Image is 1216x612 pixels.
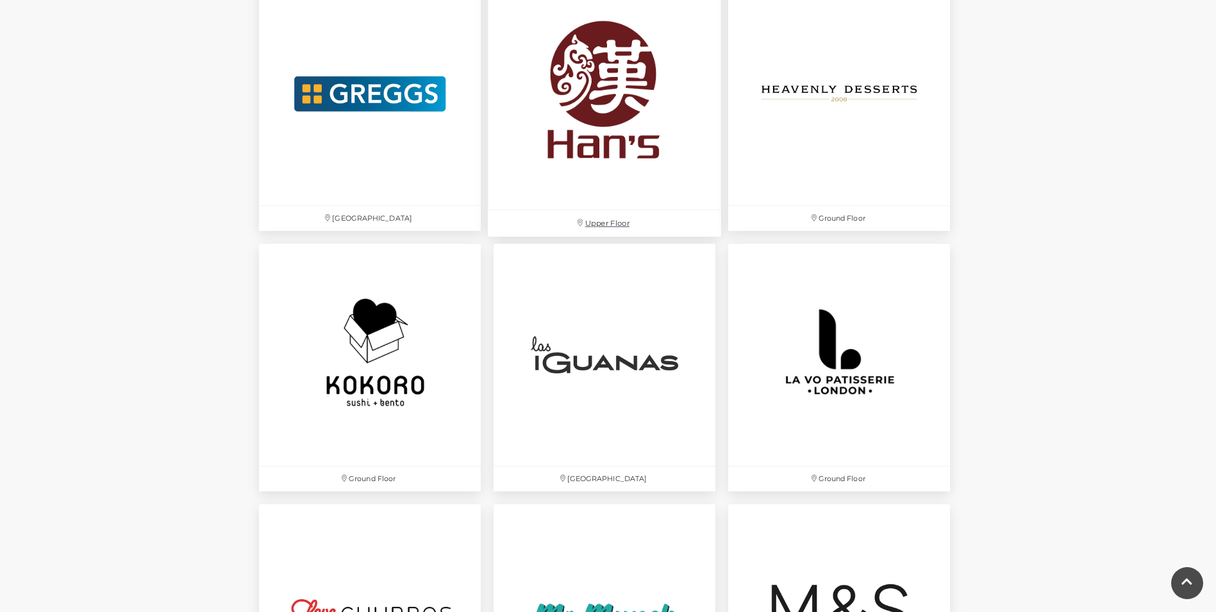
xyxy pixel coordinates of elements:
[488,210,721,237] p: Upper Floor
[259,206,481,231] p: [GEOGRAPHIC_DATA]
[259,466,481,491] p: Ground Floor
[722,237,956,498] a: Ground Floor
[487,237,722,498] a: [GEOGRAPHIC_DATA]
[494,466,715,491] p: [GEOGRAPHIC_DATA]
[728,206,950,231] p: Ground Floor
[253,237,487,498] a: Ground Floor
[728,466,950,491] p: Ground Floor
